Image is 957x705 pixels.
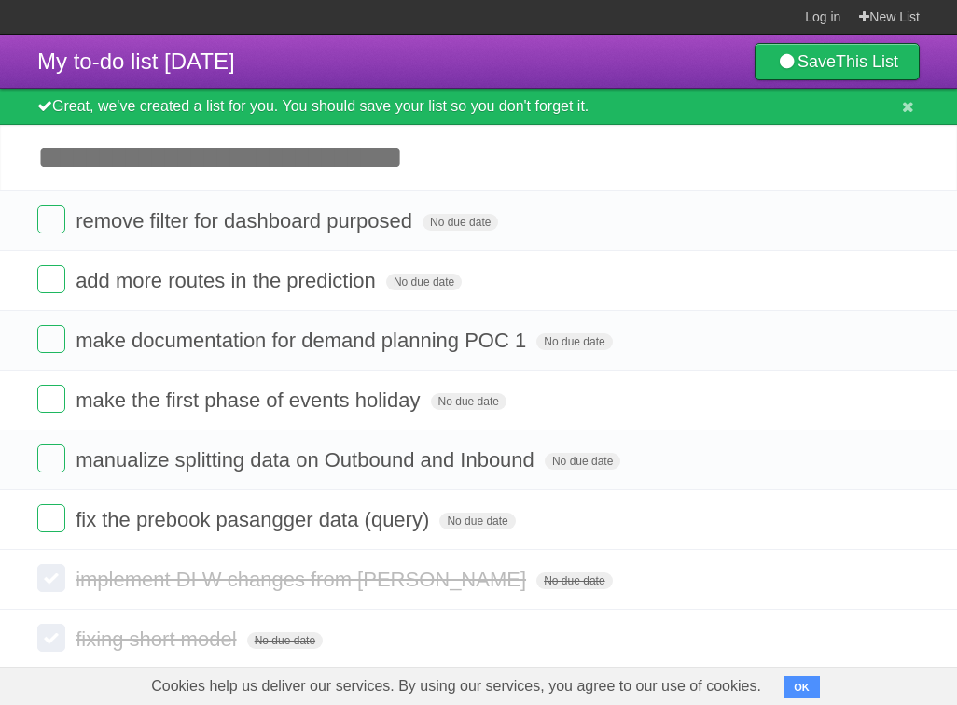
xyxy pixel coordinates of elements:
span: No due date [423,214,498,231]
a: SaveThis List [755,43,920,80]
span: Cookies help us deliver our services. By using our services, you agree to our use of cookies. [132,668,780,705]
label: Done [37,385,65,413]
span: make the first phase of events holiday [76,388,424,412]
label: Done [37,205,65,233]
span: No due date [536,572,612,589]
label: Done [37,564,65,592]
span: remove filter for dashboard purposed [76,209,417,233]
label: Star task [806,325,841,356]
label: Done [37,265,65,293]
span: My to-do list [DATE] [37,49,235,74]
label: Star task [806,504,841,535]
span: make documentation for demand planning POC 1 [76,329,531,352]
label: Done [37,504,65,532]
label: Done [37,325,65,353]
span: manualize splitting data on Outbound and Inbound [76,448,539,472]
span: implement DI W changes from [PERSON_NAME] [76,568,531,591]
span: add more routes in the prediction [76,269,381,292]
label: Star task [806,265,841,296]
span: No due date [247,632,323,649]
span: fixing short model [76,627,241,651]
b: This List [836,52,898,71]
button: OK [784,676,820,698]
label: Star task [806,205,841,236]
label: Done [37,624,65,652]
label: Star task [806,444,841,475]
label: Done [37,444,65,472]
span: No due date [386,274,462,290]
span: No due date [439,513,515,529]
span: No due date [536,333,612,350]
label: Star task [806,385,841,416]
span: No due date [545,453,620,470]
span: fix the prebook pasangger data (query) [76,508,434,531]
span: No due date [431,393,506,410]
